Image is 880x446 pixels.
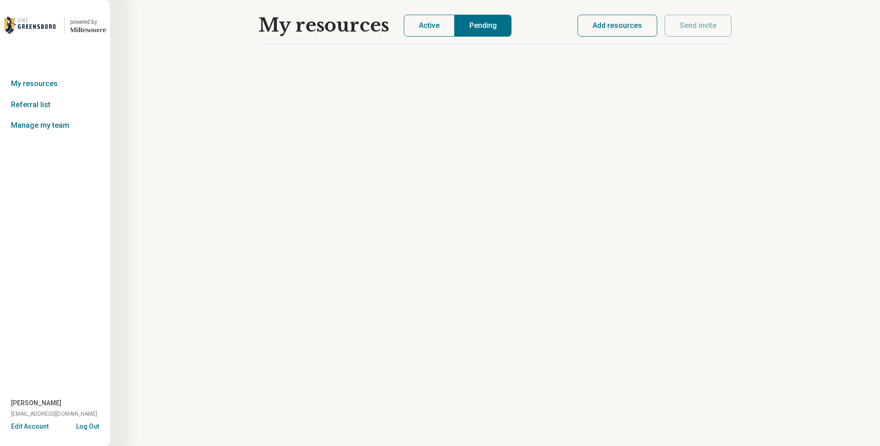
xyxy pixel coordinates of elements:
[404,15,455,37] button: Active
[577,15,657,37] button: Add resources
[70,18,106,26] div: powered by
[4,15,59,37] img: UNC Greensboro
[11,398,61,408] span: [PERSON_NAME]
[11,410,97,418] span: [EMAIL_ADDRESS][DOMAIN_NAME]
[258,15,389,37] h1: My resources
[76,422,99,429] button: Log Out
[665,15,731,37] button: Send invite
[4,15,106,37] a: UNC Greensboropowered by
[11,422,49,431] button: Edit Account
[455,15,511,37] button: Pending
